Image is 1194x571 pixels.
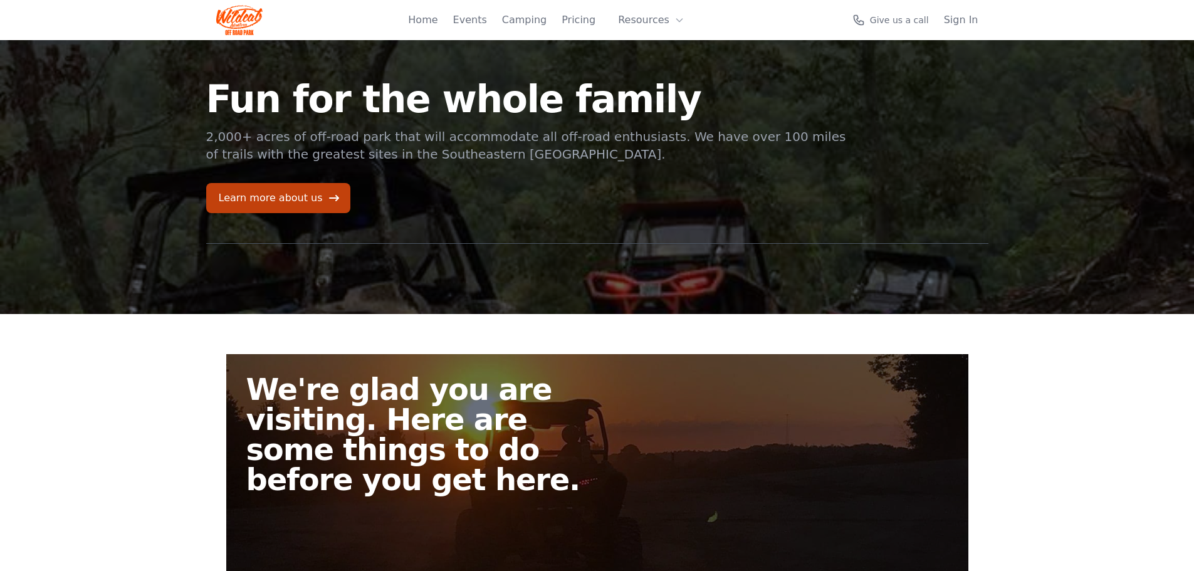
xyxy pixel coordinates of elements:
p: 2,000+ acres of off-road park that will accommodate all off-road enthusiasts. We have over 100 mi... [206,128,848,163]
img: Wildcat Logo [216,5,263,35]
a: Camping [502,13,547,28]
a: Home [408,13,437,28]
h2: We're glad you are visiting. Here are some things to do before you get here. [246,374,607,495]
a: Sign In [944,13,978,28]
a: Pricing [562,13,595,28]
button: Resources [610,8,692,33]
a: Learn more about us [206,183,350,213]
a: Events [453,13,487,28]
span: Give us a call [870,14,929,26]
a: Give us a call [852,14,929,26]
h1: Fun for the whole family [206,80,848,118]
